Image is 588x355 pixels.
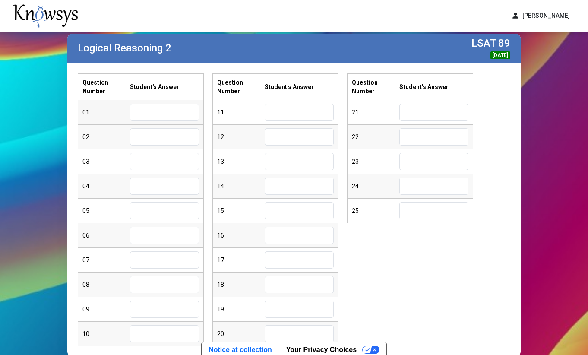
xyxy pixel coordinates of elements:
label: Student's Answer [130,82,179,91]
button: person[PERSON_NAME] [506,9,575,23]
label: Student's Answer [399,82,449,91]
div: 06 [82,231,130,240]
div: 03 [82,157,130,166]
div: 01 [82,108,130,117]
div: 24 [352,182,399,190]
div: 04 [82,182,130,190]
div: 07 [82,256,130,264]
div: 18 [217,280,265,289]
div: 02 [82,133,130,141]
div: 22 [352,133,399,141]
div: 21 [352,108,399,117]
div: 08 [82,280,130,289]
label: Student's Answer [265,82,314,91]
label: Question Number [217,78,265,95]
label: LSAT [471,37,496,49]
img: knowsys-logo.png [13,4,78,28]
div: 17 [217,256,265,264]
label: 89 [498,37,510,49]
div: 23 [352,157,399,166]
label: Question Number [82,78,130,95]
div: 10 [82,330,130,338]
div: 19 [217,305,265,314]
div: 13 [217,157,265,166]
div: 15 [217,206,265,215]
div: 11 [217,108,265,117]
div: 12 [217,133,265,141]
div: 20 [217,330,265,338]
span: person [511,11,520,20]
div: 05 [82,206,130,215]
div: 09 [82,305,130,314]
div: 25 [352,206,399,215]
label: Logical Reasoning 2 [78,42,171,54]
label: Question Number [352,78,399,95]
div: [DATE] [490,51,510,59]
div: 14 [217,182,265,190]
div: 16 [217,231,265,240]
